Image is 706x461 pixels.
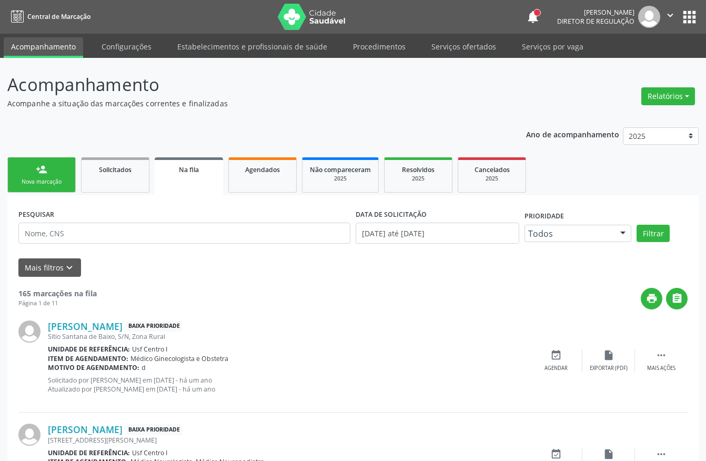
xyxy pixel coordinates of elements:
[15,178,68,186] div: Nova marcação
[64,262,75,274] i: keyboard_arrow_down
[603,349,614,361] i: insert_drive_file
[48,354,128,363] b: Item de agendamento:
[402,165,435,174] span: Resolvidos
[550,349,562,361] i: event_available
[48,448,130,457] b: Unidade de referência:
[550,448,562,460] i: event_available
[590,365,628,372] div: Exportar (PDF)
[557,17,634,26] span: Diretor de regulação
[48,363,139,372] b: Motivo de agendamento:
[646,293,658,304] i: print
[48,332,530,341] div: Sitio Santana de Baixo, S/N, Zona Rural
[48,345,130,354] b: Unidade de referência:
[466,175,518,183] div: 2025
[525,208,564,225] label: Prioridade
[660,6,680,28] button: 
[356,223,519,244] input: Selecione um intervalo
[18,424,41,446] img: img
[310,165,371,174] span: Não compareceram
[130,354,228,363] span: Médico Ginecologista e Obstetra
[346,37,413,56] a: Procedimentos
[603,448,614,460] i: insert_drive_file
[7,98,491,109] p: Acompanhe a situação das marcações correntes e finalizadas
[132,448,167,457] span: Usf Centro I
[18,320,41,343] img: img
[48,320,123,332] a: [PERSON_NAME]
[641,288,662,309] button: print
[526,127,619,141] p: Ano de acompanhamento
[475,165,510,174] span: Cancelados
[655,349,667,361] i: 
[310,175,371,183] div: 2025
[48,424,123,435] a: [PERSON_NAME]
[528,228,610,239] span: Todos
[356,206,427,223] label: DATA DE SOLICITAÇÃO
[36,164,47,175] div: person_add
[18,258,81,277] button: Mais filtroskeyboard_arrow_down
[557,8,634,17] div: [PERSON_NAME]
[18,206,54,223] label: PESQUISAR
[671,293,683,304] i: 
[7,8,90,25] a: Central de Marcação
[666,288,688,309] button: 
[638,6,660,28] img: img
[170,37,335,56] a: Estabelecimentos e profissionais de saúde
[664,9,676,21] i: 
[142,363,146,372] span: d
[647,365,675,372] div: Mais ações
[655,448,667,460] i: 
[18,299,97,308] div: Página 1 de 11
[94,37,159,56] a: Configurações
[126,424,182,435] span: Baixa Prioridade
[526,9,540,24] button: notifications
[48,436,530,445] div: [STREET_ADDRESS][PERSON_NAME]
[27,12,90,21] span: Central de Marcação
[4,37,83,58] a: Acompanhamento
[18,223,350,244] input: Nome, CNS
[48,376,530,394] p: Solicitado por [PERSON_NAME] em [DATE] - há um ano Atualizado por [PERSON_NAME] em [DATE] - há um...
[99,165,132,174] span: Solicitados
[641,87,695,105] button: Relatórios
[637,225,670,243] button: Filtrar
[126,321,182,332] span: Baixa Prioridade
[179,165,199,174] span: Na fila
[18,288,97,298] strong: 165 marcações na fila
[424,37,503,56] a: Serviços ofertados
[245,165,280,174] span: Agendados
[7,72,491,98] p: Acompanhamento
[544,365,568,372] div: Agendar
[680,8,699,26] button: apps
[392,175,445,183] div: 2025
[515,37,591,56] a: Serviços por vaga
[132,345,167,354] span: Usf Centro I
